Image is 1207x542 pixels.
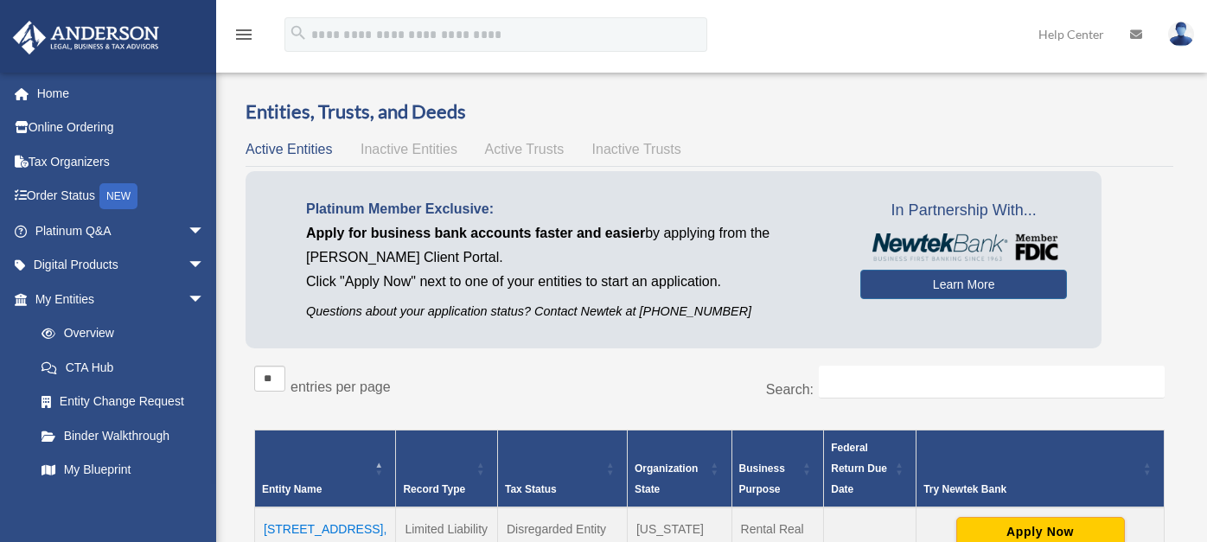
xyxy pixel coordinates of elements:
p: Platinum Member Exclusive: [306,197,834,221]
span: Record Type [403,483,465,495]
div: Try Newtek Bank [923,479,1138,500]
a: Online Ordering [12,111,231,145]
a: Entity Change Request [24,385,222,419]
img: NewtekBankLogoSM.png [869,233,1058,261]
span: arrow_drop_down [188,282,222,317]
span: Apply for business bank accounts faster and easier [306,226,645,240]
span: Entity Name [262,483,322,495]
i: menu [233,24,254,45]
span: Active Trusts [485,142,565,156]
th: Organization State: Activate to sort [627,430,731,507]
th: Record Type: Activate to sort [396,430,498,507]
span: Tax Status [505,483,557,495]
span: Inactive Trusts [592,142,681,156]
span: arrow_drop_down [188,214,222,249]
p: Click "Apply Now" next to one of your entities to start an application. [306,270,834,294]
th: Tax Status: Activate to sort [497,430,627,507]
i: search [289,23,308,42]
a: menu [233,30,254,45]
label: entries per page [291,379,391,394]
a: Home [12,76,231,111]
a: Binder Walkthrough [24,418,222,453]
div: NEW [99,183,137,209]
span: Active Entities [246,142,332,156]
a: My Entitiesarrow_drop_down [12,282,222,316]
span: Organization State [635,462,698,495]
th: Entity Name: Activate to invert sorting [255,430,396,507]
a: CTA Hub [24,350,222,385]
span: Federal Return Due Date [831,442,887,495]
a: Tax Organizers [12,144,231,179]
h3: Entities, Trusts, and Deeds [246,99,1173,125]
a: Order StatusNEW [12,179,231,214]
label: Search: [766,382,814,397]
th: Try Newtek Bank : Activate to sort [916,430,1165,507]
a: Digital Productsarrow_drop_down [12,248,231,283]
span: Business Purpose [739,462,785,495]
p: Questions about your application status? Contact Newtek at [PHONE_NUMBER] [306,301,834,322]
a: Learn More [860,270,1067,299]
a: Platinum Q&Aarrow_drop_down [12,214,231,248]
img: Anderson Advisors Platinum Portal [8,21,164,54]
a: My Blueprint [24,453,222,488]
span: arrow_drop_down [188,248,222,284]
span: Inactive Entities [361,142,457,156]
th: Federal Return Due Date: Activate to sort [824,430,916,507]
a: Overview [24,316,214,351]
img: User Pic [1168,22,1194,47]
p: by applying from the [PERSON_NAME] Client Portal. [306,221,834,270]
span: In Partnership With... [860,197,1067,225]
th: Business Purpose: Activate to sort [731,430,824,507]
